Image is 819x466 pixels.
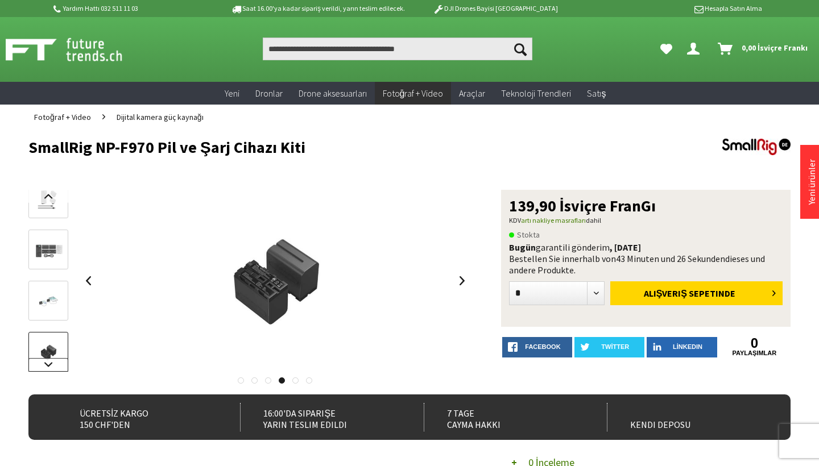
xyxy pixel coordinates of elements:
[610,242,641,253] b: , [DATE]
[713,38,813,60] a: ALIŞVERIŞ SEPETI
[263,38,532,60] input: Ürün, marka, kategori, EAN, ürün numarası...
[521,216,586,224] a: artı nakliye masrafları
[647,337,717,357] a: LinkedIn
[299,88,367,99] span: Drone aksesuarları
[217,82,247,105] a: Yeni
[247,82,291,105] a: Dronlar
[240,403,402,431] div: 16:00'DA SIPARIŞE YARIN TESLIM EDILDI
[501,88,571,99] span: Teknoloji Trendleri
[587,88,606,99] span: Satış
[117,112,204,122] span: Dijital kamera güç kaynağı
[383,88,444,99] span: Fotoğraf + Video
[111,105,209,130] a: Dijital kamera güç kaynağı
[6,35,147,64] img: Futuretrends'i satın alın - ana sayfaya gidin
[57,403,218,431] div: Ücretsiz kargo 150 CHF'DEN
[616,253,725,264] span: 43 Minuten und 26 Sekunden
[719,349,789,357] a: PAYLAŞIMLAR
[806,159,817,205] a: Yeni ürünler
[28,105,97,130] a: Fotoğraf + Video
[407,2,584,15] p: DJI Drones Bayisi [GEOGRAPHIC_DATA]
[459,88,485,99] span: Araçlar
[719,337,789,349] a: 0
[742,39,808,57] span: 0,00 İsviçre Frankı
[28,139,638,156] h1: SmallRig NP-F970 Pil ve Şarj Cihazı Kiti
[451,82,493,105] a: Araçlar
[424,403,585,431] div: 7 Tage CAYMA HAKKI
[509,198,656,214] span: 139,90 İsviçre FranGı
[291,82,375,105] a: Drone aksesuarları
[225,88,239,99] span: Yeni
[579,82,614,105] a: Satış
[673,343,702,350] span: LinkedIn
[509,228,540,242] span: Stokta
[375,82,452,105] a: Fotoğraf + Video
[601,343,629,350] span: Twitter
[584,2,762,15] p: Hesapla Satın Alma
[509,242,536,253] b: Bugün
[682,38,709,60] a: Merhaba, Baran - Hesabınız
[525,343,560,350] span: FACEBOOK
[509,242,783,276] div: garantili gönderim Bestellen Sie innerhalb von dieses und andere Produkte.
[655,38,678,60] a: Favorilerim
[722,139,791,155] img: KüçükTeçhizat
[502,337,572,357] a: FACEBOOK
[509,214,783,227] p: KDV dahil
[610,281,783,305] button: ALIŞVERIŞ SEPETINDE
[508,38,532,60] button: ARAMA
[493,82,579,105] a: Teknoloji Trendleri
[229,2,406,15] p: Saat 16.00'ya kadar sipariş verildi, yarın teslim edilecek.
[255,88,283,99] span: Dronlar
[607,403,768,431] div: KENDI DEPOSU
[644,288,735,299] span: ALIŞVERIŞ SEPETINDE
[574,337,644,357] a: Twitter
[34,112,91,122] span: Fotoğraf + Video
[51,2,229,15] p: Yardım Hattı 032 511 11 03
